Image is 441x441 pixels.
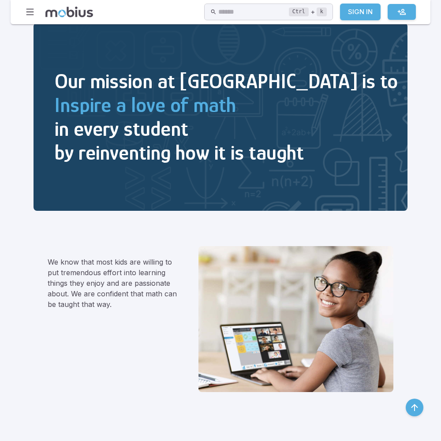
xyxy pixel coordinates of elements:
[289,7,309,16] kbd: Ctrl
[289,7,327,17] div: +
[55,69,398,93] h2: Our mission at [GEOGRAPHIC_DATA] is to
[340,4,381,20] a: Sign In
[34,23,407,211] img: Inspire
[48,257,177,310] p: We know that most kids are willing to put tremendous effort into learning things they enjoy and a...
[55,117,398,141] h2: in every student
[317,7,327,16] kbd: k
[198,246,393,392] img: We believe that learning math can and should be fun.
[55,93,398,117] h2: Inspire a love of math
[55,141,398,164] h2: by reinventing how it is taught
